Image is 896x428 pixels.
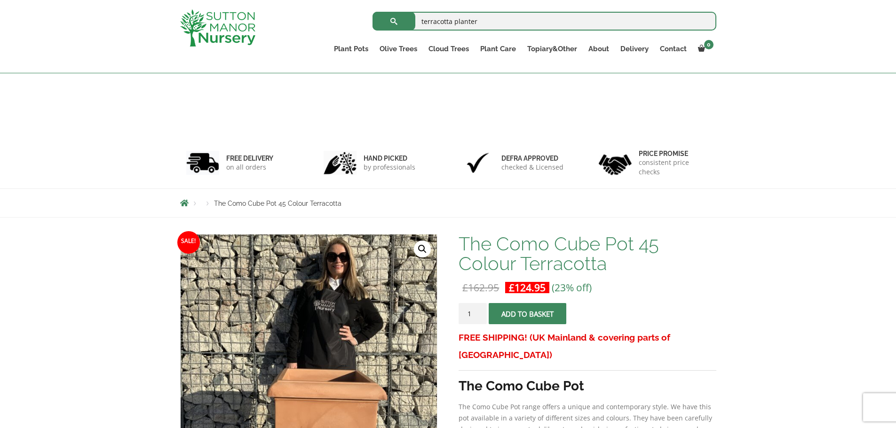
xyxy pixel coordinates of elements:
[522,42,583,55] a: Topiary&Other
[615,42,654,55] a: Delivery
[461,151,494,175] img: 3.jpg
[373,12,716,31] input: Search...
[180,9,255,47] img: logo
[501,154,563,163] h6: Defra approved
[459,234,716,273] h1: The Como Cube Pot 45 Colour Terracotta
[654,42,692,55] a: Contact
[692,42,716,55] a: 0
[226,163,273,172] p: on all orders
[423,42,475,55] a: Cloud Trees
[639,158,710,177] p: consistent price checks
[324,151,357,175] img: 2.jpg
[639,149,710,158] h6: Price promise
[374,42,423,55] a: Olive Trees
[364,154,415,163] h6: hand picked
[501,163,563,172] p: checked & Licensed
[583,42,615,55] a: About
[364,163,415,172] p: by professionals
[459,303,487,324] input: Product quantity
[186,151,219,175] img: 1.jpg
[509,281,546,294] bdi: 124.95
[180,199,716,207] nav: Breadcrumbs
[462,281,499,294] bdi: 162.95
[462,281,468,294] span: £
[226,154,273,163] h6: FREE DELIVERY
[704,40,714,49] span: 0
[459,329,716,364] h3: FREE SHIPPING! (UK Mainland & covering parts of [GEOGRAPHIC_DATA])
[328,42,374,55] a: Plant Pots
[599,148,632,177] img: 4.jpg
[552,281,592,294] span: (23% off)
[177,231,200,254] span: Sale!
[414,241,431,257] a: View full-screen image gallery
[475,42,522,55] a: Plant Care
[509,281,515,294] span: £
[214,200,341,207] span: The Como Cube Pot 45 Colour Terracotta
[459,378,584,394] strong: The Como Cube Pot
[489,303,566,324] button: Add to basket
